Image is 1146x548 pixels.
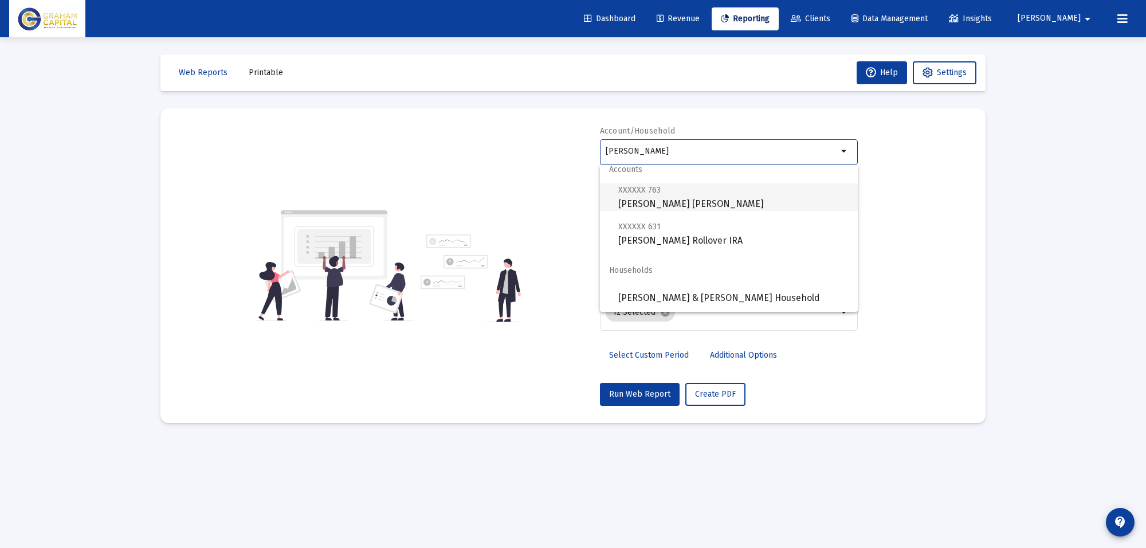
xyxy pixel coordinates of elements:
span: [PERSON_NAME] [PERSON_NAME] [618,183,849,211]
button: Help [857,61,907,84]
span: XXXXXX 631 [618,222,661,232]
span: Additional Options [710,350,777,360]
span: [PERSON_NAME] Rollover IRA [618,220,849,248]
a: Dashboard [575,7,645,30]
span: XXXXXX 763 [618,185,661,195]
mat-chip: 12 Selected [606,303,675,322]
a: Revenue [647,7,709,30]
mat-icon: arrow_drop_down [1081,7,1094,30]
a: Insights [940,7,1001,30]
input: Search or select an account or household [606,147,838,156]
mat-icon: contact_support [1113,515,1127,529]
span: Insights [949,14,992,24]
img: Dashboard [18,7,77,30]
mat-icon: arrow_drop_down [838,306,851,319]
span: Accounts [600,156,858,183]
span: Printable [249,68,283,77]
span: [PERSON_NAME] & [PERSON_NAME] Household [618,284,849,312]
mat-chip-list: Selection [606,301,838,324]
img: reporting-alt [421,234,521,322]
button: Run Web Report [600,383,680,406]
label: Account/Household [600,126,676,136]
span: [PERSON_NAME] [1018,14,1081,24]
img: reporting [256,209,414,322]
span: Clients [791,14,830,24]
span: Web Reports [179,68,227,77]
a: Clients [782,7,839,30]
span: Reporting [721,14,770,24]
span: Dashboard [584,14,635,24]
button: Create PDF [685,383,745,406]
span: Data Management [851,14,928,24]
span: Select Custom Period [609,350,689,360]
a: Reporting [712,7,779,30]
button: Web Reports [170,61,237,84]
span: Revenue [657,14,700,24]
span: Run Web Report [609,389,670,399]
mat-icon: cancel [660,307,670,318]
span: Households [600,257,858,284]
button: Printable [240,61,292,84]
a: Data Management [842,7,937,30]
span: Create PDF [695,389,736,399]
mat-icon: arrow_drop_down [838,144,851,158]
button: [PERSON_NAME] [1004,7,1108,30]
span: Help [866,68,898,77]
span: Settings [937,68,967,77]
button: Settings [913,61,976,84]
